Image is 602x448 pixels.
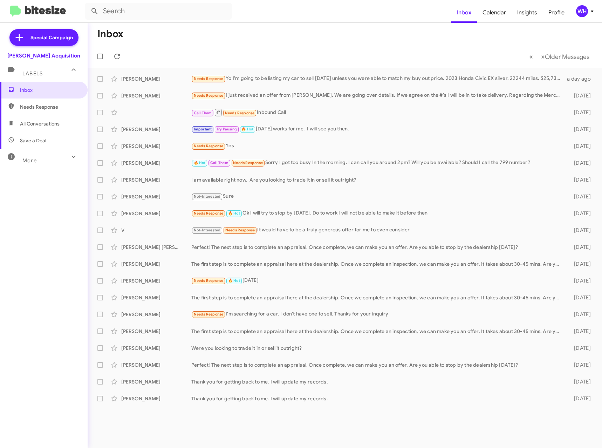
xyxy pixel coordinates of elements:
[564,345,596,352] div: [DATE]
[121,328,191,335] div: [PERSON_NAME]
[191,125,564,133] div: [DATE] works for me. I will see you then.
[564,210,596,217] div: [DATE]
[194,93,224,98] span: Needs Response
[121,92,191,99] div: [PERSON_NAME]
[537,49,594,64] button: Next
[121,75,191,82] div: [PERSON_NAME]
[191,108,564,117] div: Inbound Call
[191,328,564,335] div: The first step is to complete an appraisal here at the dealership. Once we complete an inspection...
[121,143,191,150] div: [PERSON_NAME]
[576,5,588,17] div: WH
[194,127,212,131] span: Important
[9,29,78,46] a: Special Campaign
[194,76,224,81] span: Needs Response
[217,127,237,131] span: Try Pausing
[191,294,564,301] div: The first step is to complete an appraisal here at the dealership. Once we complete an inspection...
[191,226,564,234] div: It would have to be a truly generous offer for me to even consider
[228,278,240,283] span: 🔥 Hot
[191,192,564,201] div: Sure
[225,228,255,232] span: Needs Response
[564,244,596,251] div: [DATE]
[194,228,221,232] span: Not-Interested
[570,5,594,17] button: WH
[191,159,564,167] div: Sorry I got too busy In the morning. I can call you around 2pm? Will you be available? Should I c...
[543,2,570,23] a: Profile
[191,277,564,285] div: [DATE]
[7,52,80,59] div: [PERSON_NAME] Acquisition
[194,161,206,165] span: 🔥 Hot
[22,157,37,164] span: More
[194,144,224,148] span: Needs Response
[85,3,232,20] input: Search
[564,176,596,183] div: [DATE]
[564,159,596,167] div: [DATE]
[194,278,224,283] span: Needs Response
[564,277,596,284] div: [DATE]
[564,311,596,318] div: [DATE]
[194,194,221,199] span: Not-Interested
[525,49,537,64] button: Previous
[564,260,596,267] div: [DATE]
[121,378,191,385] div: [PERSON_NAME]
[512,2,543,23] span: Insights
[241,127,253,131] span: 🔥 Hot
[541,52,545,61] span: »
[121,345,191,352] div: [PERSON_NAME]
[191,378,564,385] div: Thank you for getting back to me. I will update my records.
[564,193,596,200] div: [DATE]
[121,159,191,167] div: [PERSON_NAME]
[545,53,589,61] span: Older Messages
[194,312,224,317] span: Needs Response
[228,211,240,216] span: 🔥 Hot
[97,28,123,40] h1: Inbox
[191,345,564,352] div: Were you looking to trade it in or sell it outright?
[564,294,596,301] div: [DATE]
[191,395,564,402] div: Thank you for getting back to me. I will update my records.
[477,2,512,23] a: Calendar
[525,49,594,64] nav: Page navigation example
[20,137,46,144] span: Save a Deal
[564,328,596,335] div: [DATE]
[121,227,191,234] div: V
[20,103,80,110] span: Needs Response
[564,378,596,385] div: [DATE]
[191,176,564,183] div: I am available right now. Are you looking to trade it in or sell it outright?
[121,361,191,368] div: [PERSON_NAME]
[225,111,255,115] span: Needs Response
[564,361,596,368] div: [DATE]
[121,395,191,402] div: [PERSON_NAME]
[121,176,191,183] div: [PERSON_NAME]
[451,2,477,23] a: Inbox
[210,161,228,165] span: Call Them
[564,143,596,150] div: [DATE]
[233,161,263,165] span: Needs Response
[191,361,564,368] div: Perfect! The next step is to complete an appraisal. Once complete, we can make you an offer. Are ...
[564,227,596,234] div: [DATE]
[121,294,191,301] div: [PERSON_NAME]
[191,310,564,318] div: I'm searching for a car. I don't have one to sell. Thanks for your inquiry
[191,75,564,83] div: Yo I'm going to be listing my car to sell [DATE] unless you were able to match my buy out price. ...
[529,52,533,61] span: «
[20,120,60,127] span: All Conversations
[121,277,191,284] div: [PERSON_NAME]
[121,311,191,318] div: [PERSON_NAME]
[564,92,596,99] div: [DATE]
[191,260,564,267] div: The first step is to complete an appraisal here at the dealership. Once we complete an inspection...
[121,193,191,200] div: [PERSON_NAME]
[564,109,596,116] div: [DATE]
[564,75,596,82] div: a day ago
[194,111,212,115] span: Call Them
[30,34,73,41] span: Special Campaign
[191,244,564,251] div: Perfect! The next step is to complete an appraisal. Once complete, we can make you an offer. Are ...
[22,70,43,77] span: Labels
[121,244,191,251] div: [PERSON_NAME] [PERSON_NAME]
[121,126,191,133] div: [PERSON_NAME]
[191,142,564,150] div: Yes
[191,209,564,217] div: Ok I will try to stop by [DATE]. Do to work I will not be able to make it before then
[20,87,80,94] span: Inbox
[121,260,191,267] div: [PERSON_NAME]
[191,91,564,100] div: I just received an offer from [PERSON_NAME]. We are going over details. If we agree on the #'s I ...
